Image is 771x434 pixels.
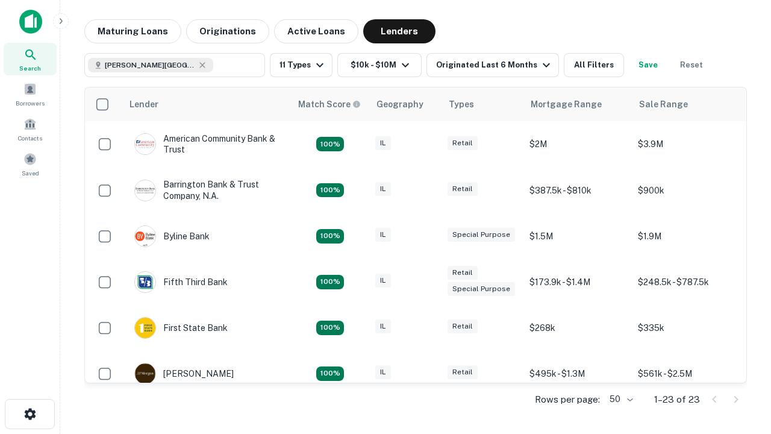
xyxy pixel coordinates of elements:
[298,98,358,111] h6: Match Score
[523,259,632,305] td: $173.9k - $1.4M
[135,363,155,384] img: picture
[375,136,391,150] div: IL
[134,317,228,339] div: First State Bank
[316,183,344,198] div: Matching Properties: 3, hasApolloMatch: undefined
[605,391,635,408] div: 50
[19,10,42,34] img: capitalize-icon.png
[130,97,158,112] div: Lender
[523,213,632,259] td: $1.5M
[134,179,279,201] div: Barrington Bank & Trust Company, N.a.
[316,275,344,289] div: Matching Properties: 2, hasApolloMatch: undefined
[523,351,632,397] td: $495k - $1.3M
[135,318,155,338] img: picture
[629,53,667,77] button: Save your search to get updates of matches that match your search criteria.
[448,182,478,196] div: Retail
[632,305,740,351] td: $335k
[186,19,269,43] button: Originations
[16,98,45,108] span: Borrowers
[135,134,155,154] img: picture
[4,43,57,75] a: Search
[523,167,632,213] td: $387.5k - $810k
[448,282,515,296] div: Special Purpose
[375,274,391,288] div: IL
[134,363,234,385] div: [PERSON_NAME]
[134,133,279,155] div: American Community Bank & Trust
[531,97,602,112] div: Mortgage Range
[337,53,422,77] button: $10k - $10M
[564,53,624,77] button: All Filters
[105,60,195,71] span: [PERSON_NAME][GEOGRAPHIC_DATA], [GEOGRAPHIC_DATA]
[711,299,771,357] iframe: Chat Widget
[426,53,559,77] button: Originated Last 6 Months
[632,87,740,121] th: Sale Range
[369,87,442,121] th: Geography
[4,113,57,145] a: Contacts
[135,180,155,201] img: picture
[4,148,57,180] a: Saved
[449,97,474,112] div: Types
[639,97,688,112] div: Sale Range
[363,19,435,43] button: Lenders
[448,365,478,379] div: Retail
[632,213,740,259] td: $1.9M
[632,121,740,167] td: $3.9M
[316,229,344,244] div: Matching Properties: 2, hasApolloMatch: undefined
[654,392,700,407] p: 1–23 of 23
[316,366,344,381] div: Matching Properties: 3, hasApolloMatch: undefined
[274,19,358,43] button: Active Loans
[442,87,523,121] th: Types
[672,53,711,77] button: Reset
[270,53,332,77] button: 11 Types
[375,365,391,379] div: IL
[448,228,515,242] div: Special Purpose
[523,305,632,351] td: $268k
[375,182,391,196] div: IL
[22,168,39,178] span: Saved
[632,351,740,397] td: $561k - $2.5M
[18,133,42,143] span: Contacts
[316,321,344,335] div: Matching Properties: 2, hasApolloMatch: undefined
[632,167,740,213] td: $900k
[523,121,632,167] td: $2M
[436,58,554,72] div: Originated Last 6 Months
[375,319,391,333] div: IL
[632,259,740,305] td: $248.5k - $787.5k
[298,98,361,111] div: Capitalize uses an advanced AI algorithm to match your search with the best lender. The match sco...
[448,136,478,150] div: Retail
[134,271,228,293] div: Fifth Third Bank
[375,228,391,242] div: IL
[134,225,210,247] div: Byline Bank
[135,226,155,247] img: picture
[376,97,423,112] div: Geography
[135,272,155,292] img: picture
[122,87,291,121] th: Lender
[448,319,478,333] div: Retail
[448,266,478,280] div: Retail
[316,137,344,151] div: Matching Properties: 2, hasApolloMatch: undefined
[4,78,57,110] a: Borrowers
[19,63,41,73] span: Search
[535,392,600,407] p: Rows per page:
[523,87,632,121] th: Mortgage Range
[84,19,181,43] button: Maturing Loans
[291,87,369,121] th: Capitalize uses an advanced AI algorithm to match your search with the best lender. The match sco...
